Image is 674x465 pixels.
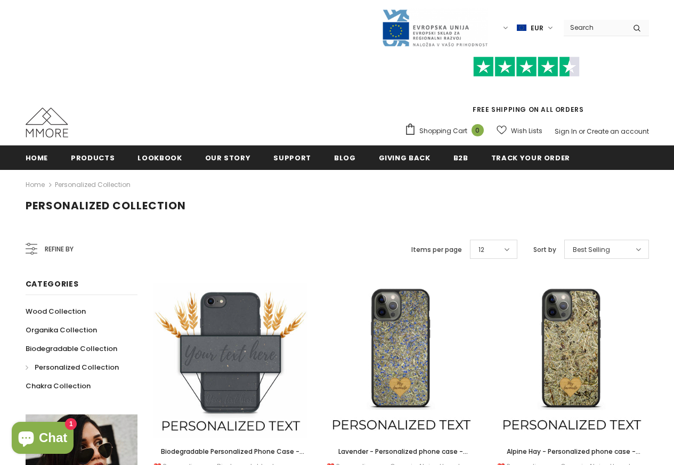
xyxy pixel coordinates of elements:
span: Personalized Collection [35,362,119,372]
a: Wish Lists [497,121,542,140]
span: Wish Lists [511,126,542,136]
span: or [579,127,585,136]
a: Blog [334,145,356,169]
a: B2B [453,145,468,169]
label: Sort by [533,244,556,255]
span: Personalized Collection [26,198,186,213]
a: Our Story [205,145,251,169]
span: 0 [472,124,484,136]
a: Alpine Hay - Personalized phone case - Personalized gift [494,446,649,458]
a: Personalized Collection [55,180,131,189]
span: Wood Collection [26,306,86,316]
span: Giving back [379,153,431,163]
a: Giving back [379,145,431,169]
span: FREE SHIPPING ON ALL ORDERS [404,61,649,114]
a: Products [71,145,115,169]
img: MMORE Cases [26,108,68,137]
span: Chakra Collection [26,381,91,391]
iframe: Customer reviews powered by Trustpilot [404,77,649,104]
a: Home [26,145,48,169]
a: Chakra Collection [26,377,91,395]
a: Track your order [491,145,570,169]
span: Blog [334,153,356,163]
a: Wood Collection [26,302,86,321]
a: Javni Razpis [381,23,488,32]
img: Javni Razpis [381,9,488,47]
inbox-online-store-chat: Shopify online store chat [9,422,77,456]
span: EUR [531,23,543,34]
a: Shopping Cart 0 [404,123,489,139]
span: Biodegradable Collection [26,344,117,354]
span: B2B [453,153,468,163]
span: support [273,153,311,163]
a: support [273,145,311,169]
a: Lookbook [137,145,182,169]
a: Personalized Collection [26,358,119,377]
a: Home [26,178,45,191]
a: Create an account [587,127,649,136]
img: Trust Pilot Stars [473,56,580,77]
span: Home [26,153,48,163]
a: Lavender - Personalized phone case - Personalized gift [324,446,478,458]
label: Items per page [411,244,462,255]
a: Biodegradable Personalized Phone Case - Black [153,446,308,458]
input: Search Site [564,20,625,35]
span: Shopping Cart [419,126,467,136]
span: Products [71,153,115,163]
span: Lookbook [137,153,182,163]
span: Track your order [491,153,570,163]
span: 12 [478,244,484,255]
a: Sign In [555,127,577,136]
span: Categories [26,279,79,289]
span: Organika Collection [26,325,97,335]
span: Best Selling [573,244,610,255]
span: Refine by [45,243,74,255]
a: Organika Collection [26,321,97,339]
span: Our Story [205,153,251,163]
a: Biodegradable Collection [26,339,117,358]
